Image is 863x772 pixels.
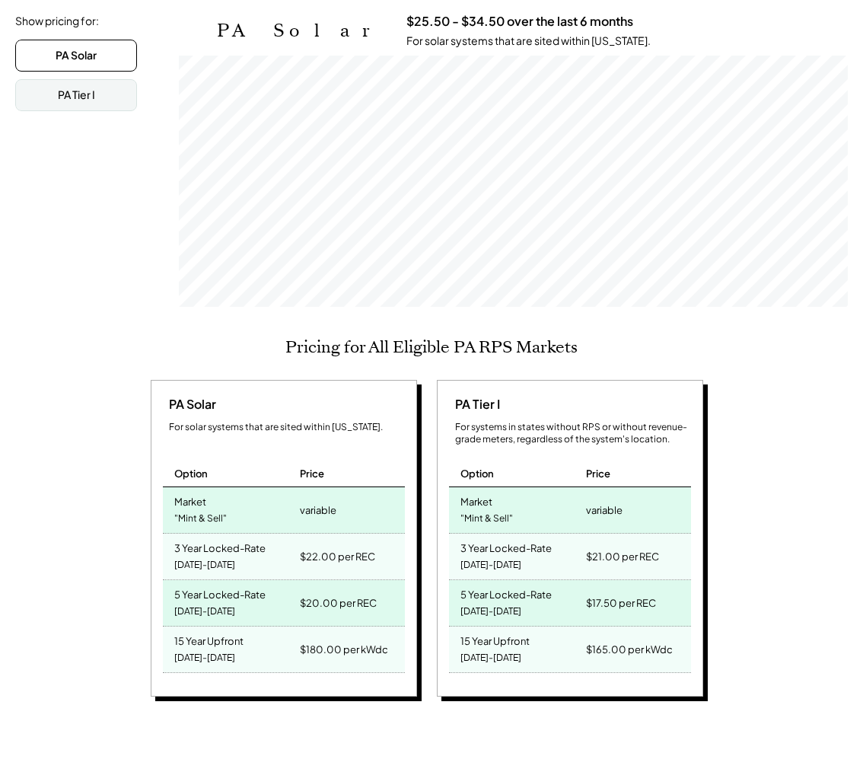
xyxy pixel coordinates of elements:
div: Market [460,491,492,509]
div: 5 Year Locked-Rate [460,584,552,601]
div: $165.00 per kWdc [586,639,673,660]
div: 15 Year Upfront [460,630,530,648]
div: 5 Year Locked-Rate [174,584,266,601]
div: $21.00 per REC [586,546,659,567]
div: For solar systems that are sited within [US_STATE]. [406,33,651,49]
div: 15 Year Upfront [174,630,244,648]
div: [DATE]-[DATE] [460,555,521,576]
div: [DATE]-[DATE] [174,555,235,576]
div: $180.00 per kWdc [300,639,388,660]
h2: PA Solar [217,20,384,42]
div: Price [586,467,610,480]
div: PA Tier I [58,88,95,103]
div: Option [174,467,208,480]
h2: Pricing for All Eligible PA RPS Markets [285,337,578,357]
div: $17.50 per REC [586,592,656,614]
h3: $25.50 - $34.50 over the last 6 months [406,14,633,30]
div: "Mint & Sell" [174,509,227,529]
div: $22.00 per REC [300,546,375,567]
div: [DATE]-[DATE] [460,601,521,622]
div: PA Solar [56,48,97,63]
div: "Mint & Sell" [460,509,513,529]
div: [DATE]-[DATE] [174,601,235,622]
div: 3 Year Locked-Rate [174,538,266,555]
div: [DATE]-[DATE] [460,648,521,668]
div: For solar systems that are sited within [US_STATE]. [169,421,405,434]
div: variable [300,499,336,521]
div: Market [174,491,206,509]
div: variable [586,499,623,521]
div: PA Solar [163,396,216,413]
div: Price [300,467,324,480]
div: [DATE]-[DATE] [174,648,235,668]
div: $20.00 per REC [300,592,377,614]
div: PA Tier I [449,396,500,413]
div: For systems in states without RPS or without revenue-grade meters, regardless of the system's loc... [455,421,691,447]
div: 3 Year Locked-Rate [460,538,552,555]
div: Option [460,467,494,480]
div: Show pricing for: [15,14,99,29]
